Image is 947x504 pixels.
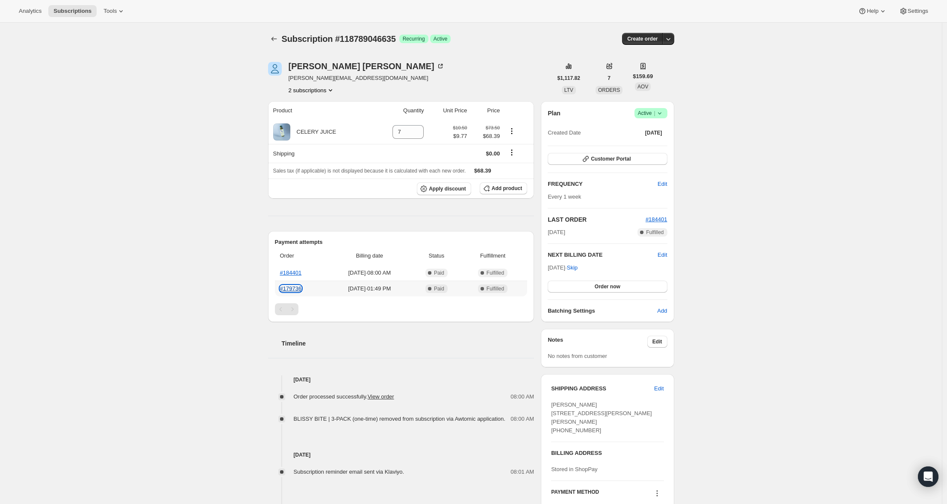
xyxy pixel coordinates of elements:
span: No notes from customer [548,353,607,359]
span: Subscription reminder email sent via Klaviyo. [294,469,404,475]
span: 7 [608,75,611,82]
span: Analytics [19,8,41,15]
span: Help [867,8,878,15]
button: #184401 [646,215,667,224]
button: Product actions [505,126,519,136]
span: 08:00 AM [510,415,534,423]
button: Shipping actions [505,148,519,157]
button: Edit [647,336,667,348]
a: View order [368,393,394,400]
span: $68.39 [472,132,500,141]
button: Product actions [289,86,335,94]
span: Add product [492,185,522,192]
button: $1,117.82 [552,72,585,84]
span: Fulfilled [487,285,504,292]
a: #184401 [280,270,302,276]
span: $159.69 [633,72,653,81]
button: Tools [98,5,130,17]
button: [DATE] [640,127,667,139]
span: LTV [564,87,573,93]
span: BLISSY BITE | 3-PACK (one-time) removed from subscription via Awtomic application. [294,416,505,422]
nav: Pagination [275,303,528,315]
button: Edit [658,251,667,259]
button: Analytics [14,5,47,17]
span: Paid [434,285,444,292]
span: Fulfilled [646,229,664,236]
span: Order now [595,283,620,290]
span: 08:01 AM [510,468,534,476]
div: [PERSON_NAME] [PERSON_NAME] [289,62,445,70]
span: Tools [103,8,117,15]
button: Subscriptions [48,5,97,17]
button: Help [853,5,892,17]
span: $0.00 [486,150,500,157]
span: Apply discount [429,185,466,192]
button: Apply discount [417,182,471,195]
th: Quantity [373,101,427,120]
button: Edit [652,177,672,191]
th: Order [275,246,327,265]
span: Fulfillment [463,252,522,260]
span: [DATE] · 08:00 AM [330,269,410,277]
h3: SHIPPING ADDRESS [551,384,654,393]
span: Billing date [330,252,410,260]
th: Unit Price [426,101,469,120]
span: 08:00 AM [510,393,534,401]
small: $10.50 [453,125,467,130]
span: Add [657,307,667,315]
button: Edit [649,382,669,396]
span: Settings [908,8,928,15]
span: [DATE] [548,228,565,237]
span: Status [415,252,458,260]
span: ORDERS [598,87,620,93]
h2: Payment attempts [275,238,528,246]
span: Paid [434,270,444,276]
span: $68.39 [474,167,491,174]
small: $73.50 [486,125,500,130]
a: #179736 [280,285,302,292]
h2: LAST ORDER [548,215,646,224]
h3: Notes [548,336,647,348]
th: Product [268,101,373,120]
h2: NEXT BILLING DATE [548,251,658,259]
span: Subscription #118789046635 [282,34,396,44]
span: Active [638,109,664,117]
h4: [DATE] [268,375,534,384]
span: Subscriptions [53,8,91,15]
span: Customer Portal [591,155,631,162]
span: Skip [567,264,578,272]
a: #184401 [646,216,667,223]
span: Recurring [403,35,425,42]
h2: FREQUENCY [548,180,658,188]
button: Settings [894,5,933,17]
h3: BILLING ADDRESS [551,449,664,457]
button: Skip [562,261,583,275]
span: [PERSON_NAME][EMAIL_ADDRESS][DOMAIN_NAME] [289,74,445,82]
span: Edit [654,384,664,393]
h2: Plan [548,109,561,117]
h3: PAYMENT METHOD [551,489,599,500]
button: Subscriptions [268,33,280,45]
h6: Batching Settings [548,307,657,315]
button: Order now [548,281,667,293]
span: Sheri Spirek [268,62,282,76]
span: Sales tax (if applicable) is not displayed because it is calculated with each new order. [273,168,466,174]
span: Every 1 week [548,193,581,200]
th: Price [470,101,503,120]
span: Active [434,35,448,42]
button: Add [652,304,672,318]
span: Create order [627,35,658,42]
span: $9.77 [453,132,467,141]
span: AOV [637,84,648,90]
div: CELERY JUICE [290,128,336,136]
span: [DATE] [645,129,662,136]
button: Customer Portal [548,153,667,165]
span: Created Date [548,129,581,137]
h4: [DATE] [268,451,534,459]
div: Open Intercom Messenger [918,466,938,487]
button: Create order [622,33,663,45]
h2: Timeline [282,339,534,348]
span: [DATE] · [548,264,578,271]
